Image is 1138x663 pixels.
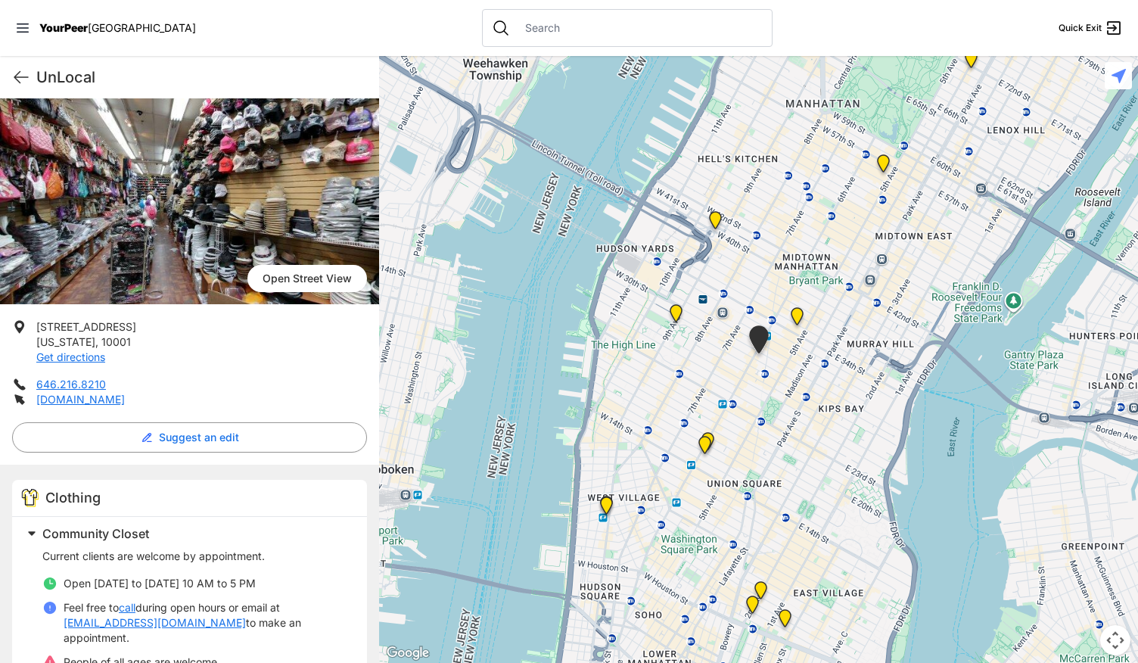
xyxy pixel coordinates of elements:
span: [STREET_ADDRESS] [36,320,136,333]
div: Maryhouse [745,575,776,612]
div: Greenwich Village [591,490,622,527]
span: Open Street View [247,265,367,292]
a: 646.216.8210 [36,378,106,391]
span: 10001 [101,335,131,348]
span: Open [DATE] to [DATE] 10 AM to 5 PM [64,577,256,590]
div: Church of St. Francis Xavier - Front Entrance [692,426,723,462]
a: [EMAIL_ADDRESS][DOMAIN_NAME] [64,615,246,630]
a: Get directions [36,350,105,363]
div: Back of the Church [689,430,720,466]
img: Google [383,643,433,663]
span: , [95,335,98,348]
button: Suggest an edit [12,422,367,453]
div: Manhattan [956,44,987,80]
span: [GEOGRAPHIC_DATA] [88,21,196,34]
h1: UnLocal [36,67,367,88]
span: Quick Exit [1059,22,1102,34]
p: Current clients are welcome by appointment. [42,549,349,564]
span: Community Closet [42,526,149,541]
a: Open this area in Google Maps (opens a new window) [383,643,433,663]
button: Map camera controls [1100,625,1130,655]
p: Feel free to during open hours or email at to make an appointment. [64,600,349,646]
div: Headquarters [740,319,778,366]
span: Clothing [45,490,101,506]
a: [DOMAIN_NAME] [36,393,125,406]
a: YourPeer[GEOGRAPHIC_DATA] [39,23,196,33]
div: Metro Baptist Church [700,205,731,241]
div: Chelsea [661,298,692,335]
span: Suggest an edit [159,430,239,445]
div: University Community Social Services (UCSS) [770,603,801,640]
input: Search [516,20,763,36]
span: YourPeer [39,21,88,34]
a: call [119,600,135,615]
div: St. Joseph House [737,590,768,626]
div: Art and Acceptance LGBTQIA2S+ Program [591,490,622,526]
a: Quick Exit [1059,19,1123,37]
span: [US_STATE] [36,335,95,348]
